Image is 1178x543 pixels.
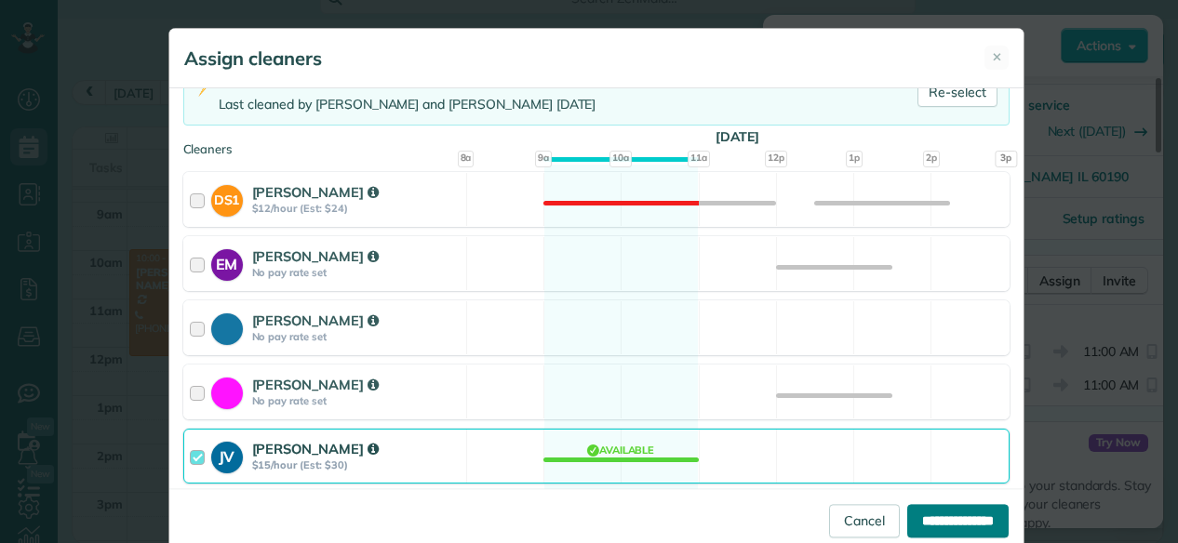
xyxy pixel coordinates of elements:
a: Cancel [829,504,900,537]
strong: $12/hour (Est: $24) [252,202,461,215]
strong: DS1 [211,185,243,210]
strong: [PERSON_NAME] [252,183,379,201]
strong: No pay rate set [252,394,461,407]
strong: [PERSON_NAME] [252,376,379,393]
a: Re-select [917,79,997,107]
strong: JV [211,442,243,468]
strong: [PERSON_NAME] [252,247,379,265]
strong: [PERSON_NAME] [252,311,379,329]
h5: Assign cleaners [184,46,322,72]
strong: $15/hour (Est: $30) [252,458,461,471]
strong: No pay rate set [252,266,461,279]
span: ✕ [992,48,1002,66]
strong: No pay rate set [252,330,461,343]
strong: [PERSON_NAME] [252,440,379,457]
div: Last cleaned by [PERSON_NAME] and [PERSON_NAME] [DATE] [219,95,596,114]
strong: EM [211,249,243,275]
div: Cleaners [183,140,1010,146]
